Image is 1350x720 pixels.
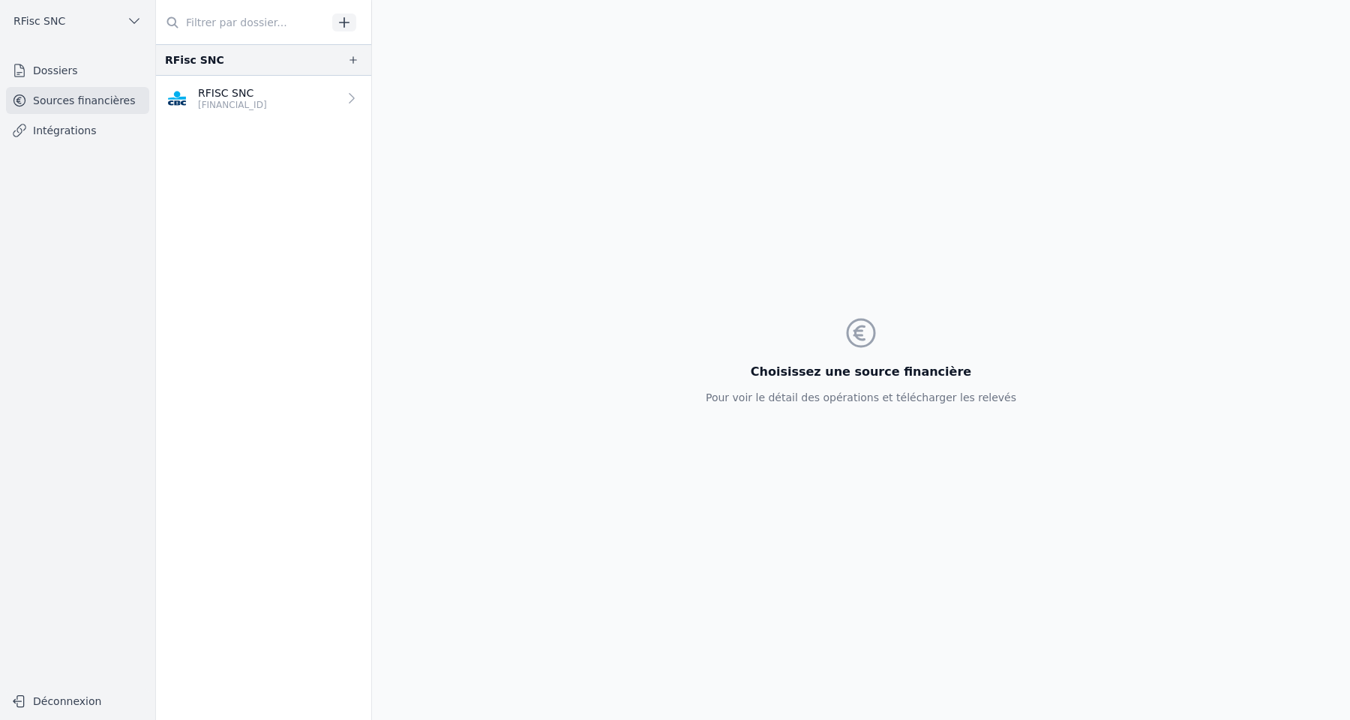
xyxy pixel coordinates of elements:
p: RFISC SNC [198,85,267,100]
p: [FINANCIAL_ID] [198,99,267,111]
a: RFISC SNC [FINANCIAL_ID] [156,76,371,121]
img: CBC_CREGBEBB.png [165,86,189,110]
a: Sources financières [6,87,149,114]
a: Intégrations [6,117,149,144]
a: Dossiers [6,57,149,84]
button: RFisc SNC [6,9,149,33]
p: Pour voir le détail des opérations et télécharger les relevés [706,390,1016,405]
div: RFisc SNC [165,51,224,69]
h3: Choisissez une source financière [706,363,1016,381]
span: RFisc SNC [13,13,65,28]
input: Filtrer par dossier... [156,9,327,36]
button: Déconnexion [6,689,149,713]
